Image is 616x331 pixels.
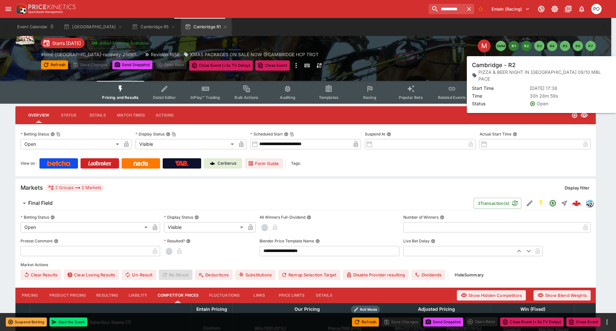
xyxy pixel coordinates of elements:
button: Refresh [41,60,68,69]
a: Form Guide [245,158,283,169]
div: Open [21,222,150,232]
svg: Open [549,199,557,207]
div: Visible [135,139,236,149]
p: Cerberus [218,160,236,167]
svg: Visible [580,111,588,119]
span: Related Events [438,95,466,100]
p: Actual Start Time [480,131,511,137]
button: Documentation [562,3,574,15]
button: Substitutions [235,270,276,280]
span: Popular Bets [399,95,423,100]
p: Copy To Clipboard [41,51,141,58]
img: harness_racing.png [15,26,36,47]
button: Straight [559,197,570,209]
span: Bulk Actions [235,95,258,100]
div: Show/hide Price Roll mode configuration. [351,306,380,313]
div: Event type filters [97,81,514,104]
span: Auditing [280,95,295,100]
div: Edit Meeting [478,39,491,52]
button: HideSummary [451,270,487,280]
div: hrnz [586,199,593,207]
label: View on : [21,158,37,169]
button: more [603,318,611,326]
button: Jetbet Meeting Available [87,38,152,48]
p: Blender Price Template Name [260,238,314,244]
button: Copy To Clipboard [290,132,294,136]
img: PriceKinetics [28,4,76,9]
p: Betting Status [21,214,49,220]
button: R7 [586,41,596,51]
th: Entain Pricing [191,303,233,315]
button: Copy To Clipboard [172,132,176,136]
a: 7aa98d4f-f090-49d7-9aaf-d3f5fe3c7910 [570,197,583,210]
button: Close Event [566,318,601,327]
div: XMAS PACKAGES ON SALE NOW @CAMBRIDGE HCP TROT [184,51,319,58]
p: Revision 1656 [151,51,180,58]
button: Cambridge R5 [128,18,180,36]
p: XMAS PACKAGES ON SALE NOW @CAMBRIDGE HCP TROT [190,51,319,58]
button: Select Tenant [488,4,534,14]
h5: Markets [21,184,43,191]
div: Start From [502,61,596,71]
button: Copy To Clipboard [56,132,61,136]
p: Resulted? [164,238,185,244]
button: R2 [521,41,532,51]
button: R4 [547,41,557,51]
button: Display filter [561,183,593,193]
button: R6 [573,41,583,51]
span: System Controls [477,95,509,100]
th: Adjusted Pricing [382,303,491,315]
img: logo-cerberus--red.svg [572,199,581,208]
button: Dividends [411,270,445,280]
p: Overtype [512,62,530,69]
label: Market Actions [21,260,591,270]
button: Un-Result [122,270,156,280]
svg: Open [571,112,578,118]
p: Auto-Save [573,62,593,69]
button: Suspend Betting [6,318,47,327]
button: Send Snapshot [112,60,152,69]
button: Connected to PK [535,3,547,15]
button: Send Snapshot [423,318,463,327]
p: Override [543,62,559,69]
button: Remap Selection Target [278,270,340,280]
div: Philip OConnor [591,4,602,14]
span: Detail Editor [153,95,176,100]
p: All Winners Full-Dividend [260,214,305,220]
button: Refresh [352,318,379,327]
button: Close Event (+3s TV Delay) [189,60,253,71]
p: Live Bet Delay [403,238,430,244]
button: Price Limits [274,288,310,303]
img: hrnz [586,200,593,207]
button: Details [310,288,338,303]
span: InPlay™ Trading [191,95,220,100]
button: Competitor Prices [152,288,204,303]
label: Tags: [291,158,301,169]
button: R3 [534,41,544,51]
img: Sportsbook Management [28,11,63,13]
button: Clear Results [21,270,61,280]
p: Number of Winners [403,214,439,220]
div: split button [466,317,498,326]
div: Open [21,139,121,149]
nav: pagination navigation [496,41,596,51]
button: Liability [124,288,152,303]
button: Overview [23,108,54,123]
button: Deductions [195,270,233,280]
button: Links [245,288,274,303]
img: Ladbrokes [88,161,111,166]
p: Starts [DATE] [52,40,81,47]
img: Neds [133,161,148,166]
button: Details [83,108,112,123]
div: Visible [164,222,245,232]
button: Show Hidden Competitors [457,290,526,301]
button: Cambridge R1 [181,18,232,36]
button: No Bookmarks [475,4,486,14]
button: Product Pricing [44,288,91,303]
img: PriceKinetics Logo [14,3,27,15]
div: 7aa98d4f-f090-49d7-9aaf-d3f5fe3c7910 [572,199,581,208]
h6: Final Field [28,200,53,206]
p: Display Status [164,214,193,220]
button: Status [54,108,83,123]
